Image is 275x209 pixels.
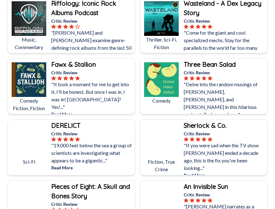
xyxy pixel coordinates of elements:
p: "[PERSON_NAME] and [PERSON_NAME] examine genre-defining rock albums from the last 50 years. " [51,29,133,59]
p: "If you were sad when the TV show [PERSON_NAME] ended a decade ago, this is the fix you've been l... [184,142,266,172]
p: Music, Commentary [12,36,46,51]
img: Riffology: Iconic Rock Albums Podcast [12,1,46,36]
a: Three Bean SaladComedyThree Bean SaladCritic Review"Delve into the random musings of [PERSON_NAME... [140,58,267,114]
b: Pieces of Eight: A Skull and Bones Story [51,183,130,200]
p: Critic Review [51,18,133,24]
p: Critic Review [184,191,266,198]
p: Thriller, Sci-Fi, Fiction [144,36,179,51]
p: Comedy Fiction, Fiction [12,97,46,112]
b: Fawx & Stallion [51,60,96,68]
p: Critic Review [184,18,266,24]
a: DERELICTSci-FiDERELICTCritic Review"19,000 feet below the sea a group of scientists are investiga... [8,119,135,175]
p: "Delve into the random musings of [PERSON_NAME], [PERSON_NAME], and [PERSON_NAME] in this hilario... [184,81,266,118]
p: Comedy [144,97,179,104]
p: "Come for the giant and cool specialized mechs. Stay for the parallels to the world far too many ... [184,29,266,59]
img: Wasteland - A Dex Legacy Story [144,1,179,36]
p: Critic Review [184,130,266,137]
p: Critic Review [51,130,133,137]
p: Critic Review [184,69,266,76]
img: Three Bean Salad [144,62,179,97]
p: "19,000 feet below the sea a group of scientists are investigating what appears to be a gigantic..." [51,142,133,164]
a: Sherlock & Co.Fiction, True CrimeSherlock & Co.Critic Review"If you were sad when the TV show [PE... [140,119,267,175]
b: Sherlock & Co. [184,121,227,129]
b: Three Bean Salad [184,60,236,68]
p: Sci-Fi [12,158,46,166]
p: Read More [184,172,266,178]
p: Read More [51,111,133,117]
a: Fawx & StallionComedy Fiction, FictionFawx & StallionCritic Review"It took a moment for me to get... [8,58,135,114]
img: DERELICT [12,123,46,158]
p: "It took a moment for me to get into it, I'll be honest. But once I was in, I was in! [GEOGRAPHIC... [51,81,133,111]
p: Read More [51,164,133,171]
b: An Invisible Sun [184,183,228,190]
b: DERELICT [51,121,81,129]
img: Sherlock & Co. [144,123,179,158]
img: Fawx & Stallion [12,62,46,97]
p: Fiction, True Crime [144,158,179,173]
p: Critic Review [51,201,133,207]
p: Critic Review [51,69,133,76]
